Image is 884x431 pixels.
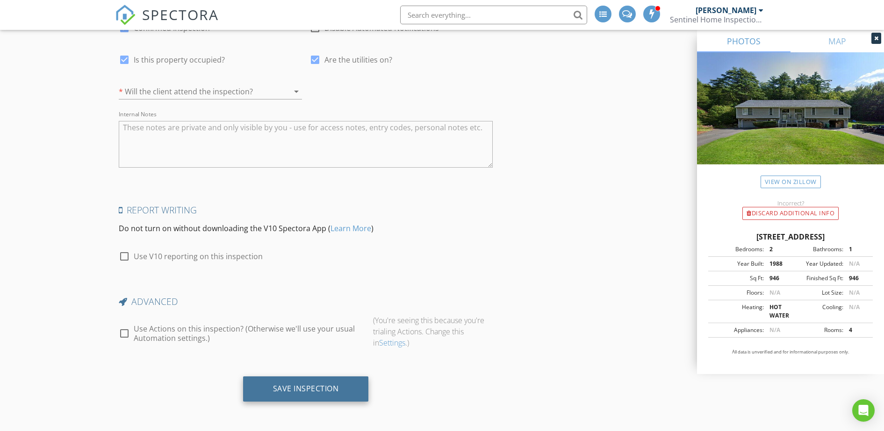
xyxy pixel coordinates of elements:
[791,30,884,52] a: MAP
[711,326,764,334] div: Appliances:
[134,252,263,261] label: Use V10 reporting on this inspection
[291,86,302,97] i: arrow_drop_down
[708,231,873,242] div: [STREET_ADDRESS]
[708,349,873,355] p: All data is unverified and for informational purposes only.
[742,207,839,220] div: Discard Additional info
[697,30,791,52] a: PHOTOS
[711,260,764,268] div: Year Built:
[764,303,791,320] div: HOT WATER
[119,121,493,168] textarea: Internal Notes
[711,245,764,254] div: Bedrooms:
[379,338,405,348] a: Settings
[134,55,225,64] span: Is this property occupied?
[142,5,219,24] span: SPECTORA
[791,274,843,283] div: Finished Sq Ft:
[324,55,392,64] span: Are the utilities on?
[369,315,496,354] div: (You're seeing this because you're trialing Actions. Change this in .)
[791,245,843,254] div: Bathrooms:
[134,324,366,343] label: Use Actions on this inspection? (Otherwise we'll use your usual Automation settings.)
[115,5,136,25] img: The Best Home Inspection Software - Spectora
[791,303,843,320] div: Cooling:
[764,274,791,283] div: 946
[843,326,870,334] div: 4
[843,245,870,254] div: 1
[696,6,756,15] div: [PERSON_NAME]
[764,245,791,254] div: 2
[697,199,884,207] div: Incorrect?
[119,223,493,234] p: Do not turn on without downloading the V10 Spectora App ( )
[849,303,860,311] span: N/A
[849,289,860,297] span: N/A
[791,326,843,334] div: Rooms:
[849,260,860,268] span: N/A
[711,303,764,320] div: Heating:
[331,223,371,233] a: Learn More
[761,176,821,188] a: View on Zillow
[843,274,870,283] div: 946
[711,289,764,297] div: Floors:
[400,6,587,24] input: Search everything...
[119,204,493,216] h4: Report Writing
[119,296,493,308] h4: Advanced
[670,15,763,24] div: Sentinel Home Inspections LLC
[697,52,884,187] img: streetview
[852,399,875,422] div: Open Intercom Messenger
[791,289,843,297] div: Lot Size:
[324,23,439,33] label: Disable Automated Notifications
[769,289,780,297] span: N/A
[115,13,219,32] a: SPECTORA
[273,384,339,393] div: Save Inspection
[791,260,843,268] div: Year Updated:
[764,260,791,268] div: 1988
[769,326,780,334] span: N/A
[711,274,764,283] div: Sq Ft:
